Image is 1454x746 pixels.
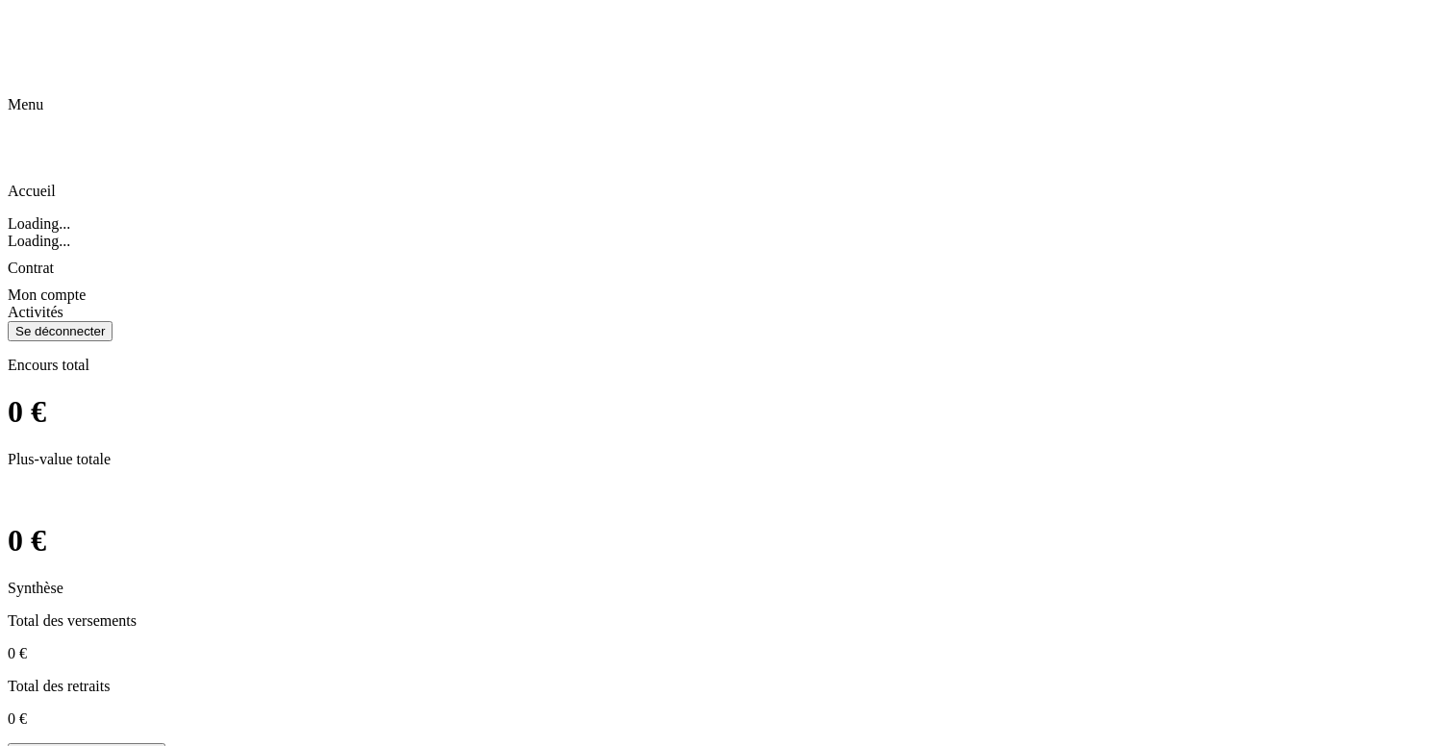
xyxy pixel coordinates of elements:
p: Synthèse [8,580,1446,597]
span: Loading... [8,233,70,249]
span: Mon compte [8,286,86,303]
p: Accueil [8,183,1446,200]
div: Accueil [8,140,1446,200]
p: Plus-value totale [8,451,1446,468]
p: Encours total [8,357,1446,374]
p: Total des versements [8,612,1446,630]
p: 0 € [8,645,1446,662]
span: Activités [8,304,63,320]
span: Loading... [8,215,70,232]
span: Menu [8,96,43,112]
h1: 0 € [8,394,1446,430]
button: Se déconnecter [8,321,113,341]
p: Total des retraits [8,678,1446,695]
div: Se déconnecter [15,324,105,338]
h1: 0 € [8,523,1446,559]
p: 0 € [8,710,1446,728]
span: Contrat [8,260,54,276]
